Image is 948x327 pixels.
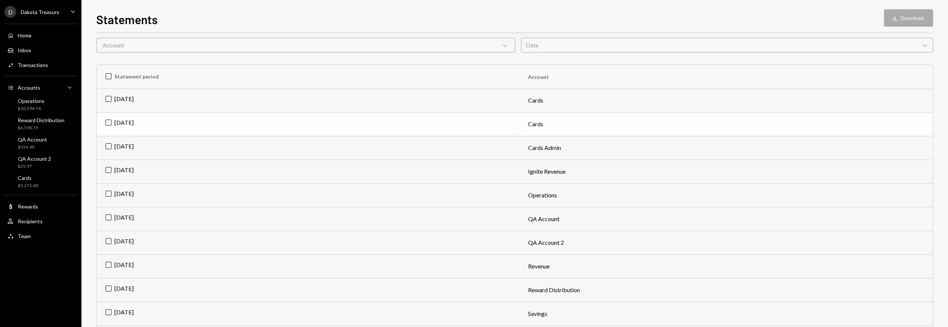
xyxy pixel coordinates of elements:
[18,32,31,39] div: Home
[4,229,77,243] a: Team
[4,6,16,18] div: D
[519,302,933,326] td: Savings
[18,218,43,224] div: Recipients
[519,183,933,207] td: Operations
[4,58,77,71] a: Transactions
[18,163,51,170] div: $25.97
[18,47,31,53] div: Inbox
[519,254,933,278] td: Revenue
[4,214,77,228] a: Recipients
[4,173,77,190] a: Cards$5,275.68
[519,278,933,302] td: Reward Distribution
[18,183,38,189] div: $5,275.68
[519,89,933,112] td: Cards
[18,62,48,68] div: Transactions
[18,144,47,150] div: $324.48
[519,231,933,254] td: QA Account 2
[4,134,77,152] a: QA Account$324.48
[521,38,933,53] div: Date
[519,112,933,136] td: Cards
[18,156,51,162] div: QA Account 2
[18,117,64,123] div: Reward Distribution
[4,200,77,213] a: Rewards
[4,153,77,171] a: QA Account 2$25.97
[18,106,44,112] div: $10,594.74
[4,96,77,113] a: Operations$10,594.74
[96,38,515,53] div: Account
[519,207,933,231] td: QA Account
[4,81,77,94] a: Accounts
[18,125,64,131] div: $6,598.79
[4,115,77,133] a: Reward Distribution$6,598.79
[18,175,38,181] div: Cards
[18,203,38,210] div: Rewards
[21,9,59,15] div: Dakota Treasury
[18,84,40,91] div: Accounts
[96,12,158,27] h1: Statements
[519,136,933,160] td: Cards Admin
[4,29,77,42] a: Home
[519,65,933,89] th: Account
[4,43,77,57] a: Inbox
[18,98,44,104] div: Operations
[18,136,47,143] div: QA Account
[18,233,31,239] div: Team
[519,160,933,183] td: Ignite Revenue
